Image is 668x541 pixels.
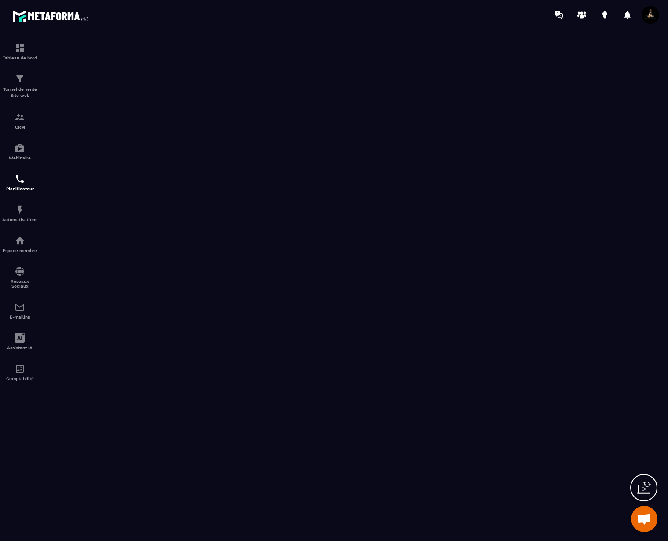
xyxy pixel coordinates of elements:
[2,156,37,160] p: Webinaire
[2,56,37,60] p: Tableau de bord
[631,506,657,532] div: Ouvrir le chat
[2,198,37,229] a: automationsautomationsAutomatisations
[2,229,37,259] a: automationsautomationsEspace membre
[2,167,37,198] a: schedulerschedulerPlanificateur
[2,125,37,130] p: CRM
[15,266,25,277] img: social-network
[2,279,37,289] p: Réseaux Sociaux
[2,345,37,350] p: Assistant IA
[15,74,25,84] img: formation
[2,376,37,381] p: Comptabilité
[15,174,25,184] img: scheduler
[12,8,92,24] img: logo
[2,186,37,191] p: Planificateur
[2,86,37,99] p: Tunnel de vente Site web
[15,363,25,374] img: accountant
[15,143,25,153] img: automations
[2,67,37,105] a: formationformationTunnel de vente Site web
[2,248,37,253] p: Espace membre
[2,217,37,222] p: Automatisations
[2,295,37,326] a: emailemailE-mailing
[2,136,37,167] a: automationsautomationsWebinaire
[15,235,25,246] img: automations
[15,43,25,53] img: formation
[15,302,25,312] img: email
[2,105,37,136] a: formationformationCRM
[15,204,25,215] img: automations
[2,357,37,388] a: accountantaccountantComptabilité
[15,112,25,122] img: formation
[2,259,37,295] a: social-networksocial-networkRéseaux Sociaux
[2,326,37,357] a: Assistant IA
[2,315,37,319] p: E-mailing
[2,36,37,67] a: formationformationTableau de bord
